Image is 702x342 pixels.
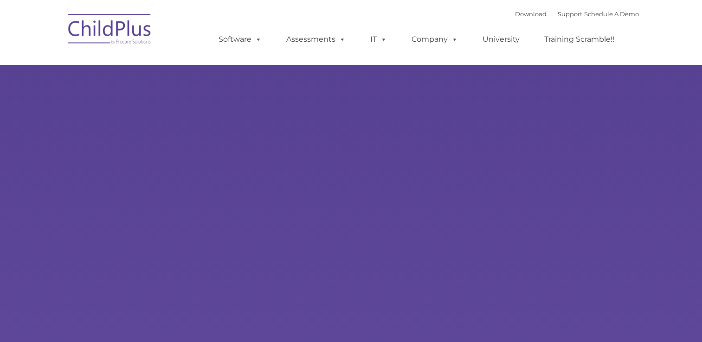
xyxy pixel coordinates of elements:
img: ChildPlus by Procare Solutions [64,7,156,54]
a: Assessments [277,30,355,49]
font: | [515,10,639,18]
a: Support [558,10,582,18]
a: Training Scramble!! [535,30,624,49]
a: Schedule A Demo [584,10,639,18]
a: Software [209,30,271,49]
a: Company [402,30,467,49]
a: Download [515,10,547,18]
a: University [473,30,529,49]
a: IT [361,30,396,49]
